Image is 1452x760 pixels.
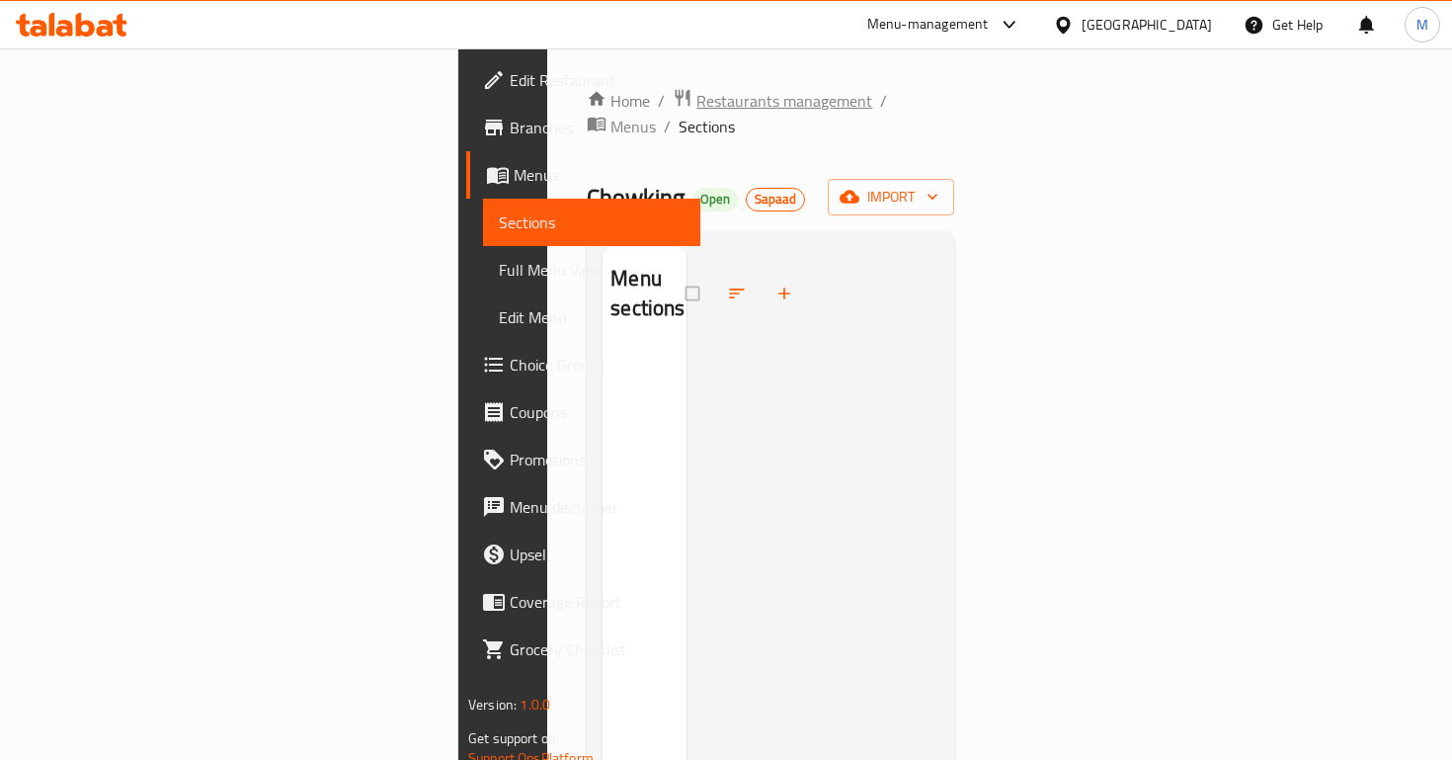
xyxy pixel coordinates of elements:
[587,88,954,139] nav: breadcrumb
[692,191,738,208] span: Open
[466,483,700,531] a: Menu disclaimer
[520,692,550,718] span: 1.0.0
[696,89,872,113] span: Restaurants management
[466,578,700,626] a: Coverage Report
[499,258,685,282] span: Full Menu View
[466,341,700,388] a: Choice Groups
[867,13,989,37] div: Menu-management
[880,89,887,113] li: /
[510,116,685,139] span: Branches
[844,185,938,210] span: import
[466,56,700,104] a: Edit Restaurant
[673,88,872,114] a: Restaurants management
[510,400,685,424] span: Coupons
[510,637,685,661] span: Grocery Checklist
[1082,14,1212,36] div: [GEOGRAPHIC_DATA]
[679,115,735,138] span: Sections
[466,436,700,483] a: Promotions
[510,353,685,377] span: Choice Groups
[510,448,685,471] span: Promotions
[466,388,700,436] a: Coupons
[499,211,685,234] span: Sections
[828,179,954,215] button: import
[468,692,517,718] span: Version:
[603,341,686,357] nav: Menu sections
[1416,14,1428,36] span: M
[514,163,685,187] span: Menus
[483,199,700,246] a: Sections
[468,725,559,751] span: Get support on:
[510,590,685,614] span: Coverage Report
[466,151,700,199] a: Menus
[510,68,685,92] span: Edit Restaurant
[466,626,700,673] a: Grocery Checklist
[466,531,700,578] a: Upsell
[466,104,700,151] a: Branches
[510,495,685,519] span: Menu disclaimer
[499,305,685,329] span: Edit Menu
[510,543,685,566] span: Upsell
[747,191,804,208] span: Sapaad
[483,246,700,294] a: Full Menu View
[483,294,700,341] a: Edit Menu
